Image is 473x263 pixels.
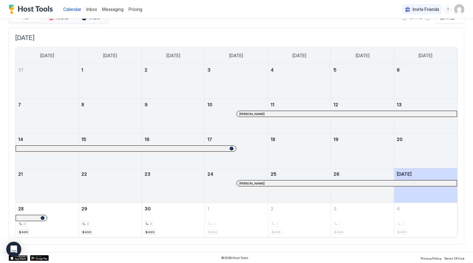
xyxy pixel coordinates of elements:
span: 3 [333,206,337,211]
td: September 23, 2025 [142,168,205,203]
a: Saturday [412,47,439,64]
a: Friday [349,47,376,64]
a: September 26, 2025 [331,168,394,180]
td: October 3, 2025 [331,203,394,238]
span: 19 [333,137,338,142]
span: 9 [145,102,148,107]
span: 6 [397,67,400,73]
a: Google Play Store [30,255,49,261]
a: September 27, 2025 [394,168,457,180]
td: September 27, 2025 [394,168,457,203]
span: 8 [81,102,84,107]
div: Open Intercom Messenger [6,242,21,257]
span: 15 [81,137,86,142]
span: 24 [207,171,213,177]
a: Wednesday [223,47,249,64]
a: Sunday [34,47,60,64]
span: 2 [271,206,273,211]
span: [DATE] [15,34,458,42]
td: September 8, 2025 [79,99,142,134]
span: Inbox [86,7,97,12]
div: [PERSON_NAME] [239,112,454,116]
span: 26 [333,171,339,177]
span: 7 [18,102,21,107]
span: [DATE] [356,53,369,58]
td: September 4, 2025 [268,64,331,99]
a: App Store [9,255,28,261]
td: September 13, 2025 [394,99,457,134]
span: $495 [145,230,155,234]
span: 3 [150,222,152,226]
td: September 18, 2025 [268,134,331,168]
a: October 3, 2025 [331,203,394,215]
span: Calendar [63,7,81,12]
span: [DATE] [229,53,243,58]
a: September 1, 2025 [79,64,142,76]
td: October 2, 2025 [268,203,331,238]
a: September 5, 2025 [331,64,394,76]
span: 2 [145,67,147,73]
div: [PERSON_NAME] [239,181,454,185]
span: 17 [207,137,212,142]
span: [DATE] [40,53,54,58]
span: 12 [333,102,338,107]
a: September 30, 2025 [142,203,205,215]
span: 10 [207,102,212,107]
div: Host Tools Logo [9,5,56,14]
span: $495 [82,230,91,234]
span: 20 [397,137,403,142]
span: $495 [19,230,28,234]
span: [DATE] [103,53,117,58]
td: September 12, 2025 [331,99,394,134]
a: September 21, 2025 [16,168,79,180]
td: September 10, 2025 [205,99,268,134]
span: Pricing [129,7,142,12]
a: September 15, 2025 [79,134,142,145]
td: September 19, 2025 [331,134,394,168]
span: 13 [397,102,402,107]
span: 5 [333,67,337,73]
span: 16 [145,137,150,142]
span: 28 [18,206,24,211]
a: September 12, 2025 [331,99,394,110]
a: September 23, 2025 [142,168,205,180]
a: October 1, 2025 [205,203,268,215]
td: September 28, 2025 [16,203,79,238]
a: September 22, 2025 [79,168,142,180]
a: Inbox [86,6,97,13]
td: September 7, 2025 [16,99,79,134]
td: September 16, 2025 [142,134,205,168]
span: 11 [271,102,274,107]
span: Privacy Policy [421,256,441,260]
td: September 25, 2025 [268,168,331,203]
span: 31 [18,67,23,73]
span: [DATE] [166,53,180,58]
span: 21 [18,171,23,177]
span: [PERSON_NAME] [239,112,265,116]
td: September 5, 2025 [331,64,394,99]
span: Messaging [102,7,124,12]
td: September 3, 2025 [205,64,268,99]
a: Calendar [63,6,81,13]
a: Terms Of Use [444,255,464,261]
td: October 1, 2025 [205,203,268,238]
span: 14 [18,137,23,142]
span: 18 [271,137,275,142]
td: September 11, 2025 [268,99,331,134]
td: September 29, 2025 [79,203,142,238]
span: 1 [81,67,83,73]
span: © 2025 Host Tools [221,256,248,260]
td: September 20, 2025 [394,134,457,168]
span: 29 [81,206,87,211]
span: [DATE] [397,171,412,177]
a: September 7, 2025 [16,99,79,110]
td: September 9, 2025 [142,99,205,134]
div: User profile [454,4,464,14]
td: August 31, 2025 [16,64,79,99]
a: Privacy Policy [421,255,441,261]
span: 3 [207,67,211,73]
a: September 16, 2025 [142,134,205,145]
a: Messaging [102,6,124,13]
span: [DATE] [292,53,306,58]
